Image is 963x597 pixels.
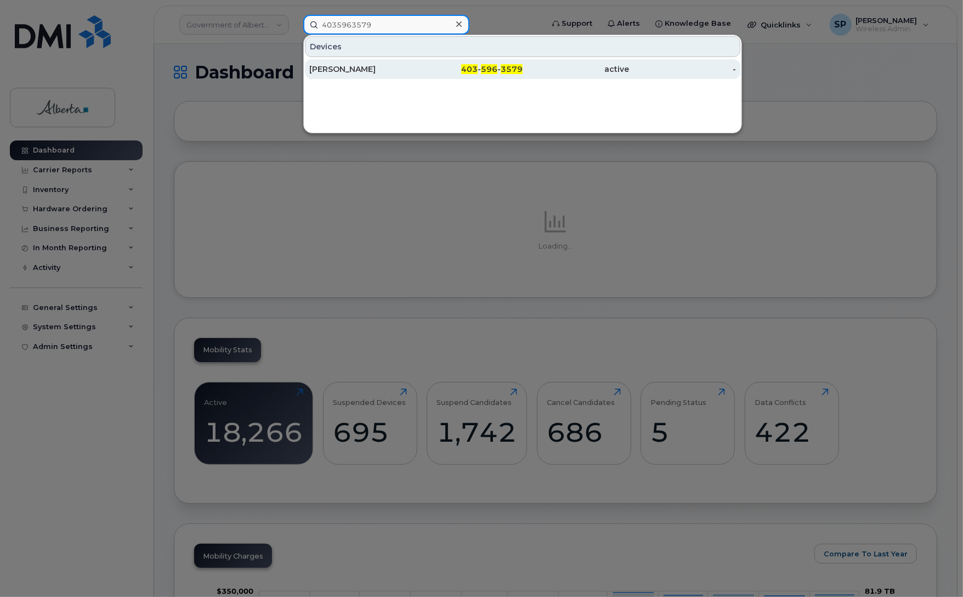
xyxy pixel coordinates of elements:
[309,64,416,75] div: [PERSON_NAME]
[501,64,523,74] span: 3579
[461,64,478,74] span: 403
[630,64,737,75] div: -
[416,64,523,75] div: - -
[305,59,740,79] a: [PERSON_NAME]403-596-3579active-
[523,64,630,75] div: active
[481,64,497,74] span: 596
[305,36,740,57] div: Devices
